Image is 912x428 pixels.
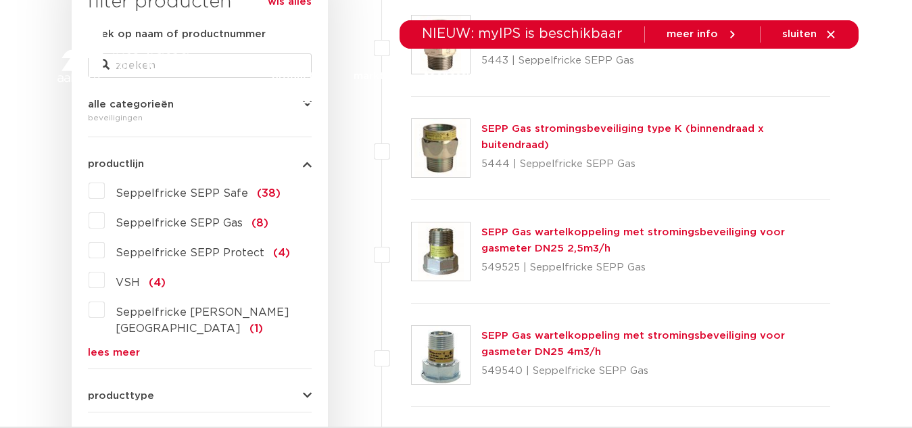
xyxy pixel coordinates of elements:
span: (4) [149,277,166,288]
button: producttype [88,391,312,401]
a: markten [354,49,397,103]
a: toepassingen [424,49,495,103]
span: alle categorieën [88,99,174,110]
button: alle categorieën [88,99,312,110]
a: downloads [522,49,579,103]
span: Seppelfricke [PERSON_NAME][GEOGRAPHIC_DATA] [116,307,289,334]
span: (38) [257,188,281,199]
span: Seppelfricke SEPP Safe [116,188,248,199]
a: services [606,49,650,103]
span: VSH [116,277,140,288]
span: producttype [88,391,154,401]
p: 549525 | Seppelfricke SEPP Gas [481,257,831,279]
button: productlijn [88,159,312,169]
span: (8) [251,218,268,229]
a: lees meer [88,348,312,358]
img: Thumbnail for SEPP Gas wartelkoppeling met stromingsbeveiliging voor gasmeter DN25 4m3/h [412,326,470,384]
a: meer info [667,28,738,41]
img: Thumbnail for SEPP Gas stromingsbeveiliging type K (binnendraad x buitendraad) [412,119,470,177]
span: NIEUW: myIPS is beschikbaar [422,27,623,41]
a: producten [272,49,327,103]
span: sluiten [782,29,817,39]
a: SEPP Gas wartelkoppeling met stromingsbeveiliging voor gasmeter DN25 2,5m3/h [481,227,785,254]
span: Seppelfricke SEPP Gas [116,218,243,229]
span: Seppelfricke SEPP Protect [116,247,264,258]
span: (4) [273,247,290,258]
div: my IPS [791,49,805,103]
span: (1) [249,323,263,334]
div: beveiligingen [88,110,312,126]
a: SEPP Gas stromingsbeveiliging type K (binnendraad x buitendraad) [481,124,764,150]
a: sluiten [782,28,837,41]
a: over ons [677,49,723,103]
p: 5444 | Seppelfricke SEPP Gas [481,153,831,175]
img: Thumbnail for SEPP Gas wartelkoppeling met stromingsbeveiliging voor gasmeter DN25 2,5m3/h [412,222,470,281]
nav: Menu [272,49,723,103]
span: productlijn [88,159,144,169]
span: meer info [667,29,718,39]
p: 549540 | Seppelfricke SEPP Gas [481,360,831,382]
a: SEPP Gas wartelkoppeling met stromingsbeveiliging voor gasmeter DN25 4m3/h [481,331,785,357]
